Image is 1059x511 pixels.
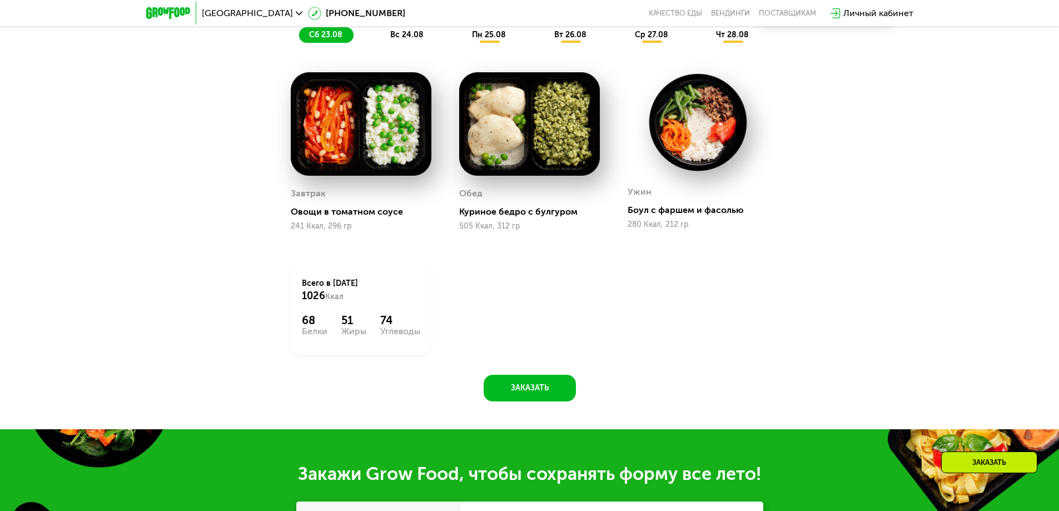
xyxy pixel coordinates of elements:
[554,30,586,39] span: вт 26.08
[843,7,913,20] div: Личный кабинет
[459,206,609,217] div: Куриное бедро с булгуром
[716,30,749,39] span: чт 28.08
[459,185,483,202] div: Обед
[380,314,420,327] div: 74
[325,292,344,301] span: Ккал
[341,327,366,336] div: Жиры
[628,220,768,229] div: 280 Ккал, 212 гр
[635,30,668,39] span: ср 27.08
[291,206,440,217] div: Овощи в томатном соусе
[308,7,405,20] a: [PHONE_NUMBER]
[302,278,420,302] div: Всего в [DATE]
[302,327,327,336] div: Белки
[941,452,1037,473] div: Заказать
[291,222,431,231] div: 241 Ккал, 296 гр
[291,185,326,202] div: Завтрак
[472,30,506,39] span: пн 25.08
[202,9,293,18] span: [GEOGRAPHIC_DATA]
[390,30,424,39] span: вс 24.08
[759,9,816,18] div: поставщикам
[309,30,342,39] span: сб 23.08
[302,314,327,327] div: 68
[380,327,420,336] div: Углеводы
[302,290,325,302] span: 1026
[628,183,652,200] div: Ужин
[711,9,750,18] a: Вендинги
[484,375,576,401] button: Заказать
[341,314,366,327] div: 51
[649,9,702,18] a: Качество еды
[628,205,777,216] div: Боул с фаршем и фасолью
[459,222,600,231] div: 505 Ккал, 312 гр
